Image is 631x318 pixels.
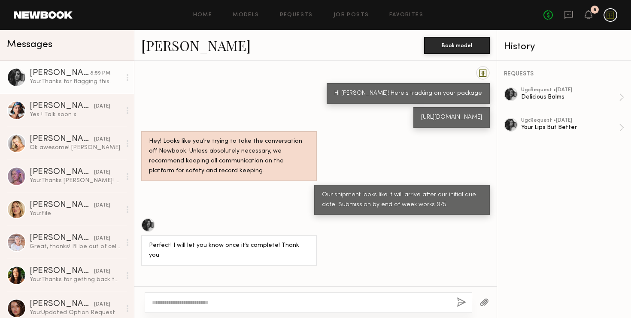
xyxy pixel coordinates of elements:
[424,37,490,54] button: Book model
[94,135,110,144] div: [DATE]
[30,111,121,119] div: Yes ! Talk soon x
[90,69,110,78] div: 8:59 PM
[30,69,90,78] div: [PERSON_NAME]
[94,300,110,309] div: [DATE]
[30,78,121,86] div: You: Thanks for flagging this.
[30,267,94,276] div: [PERSON_NAME]
[521,123,619,132] div: Your Lips But Better
[30,201,94,210] div: [PERSON_NAME]
[149,137,309,176] div: Hey! Looks like you’re trying to take the conversation off Newbook. Unless absolutely necessary, ...
[521,87,624,107] a: ugcRequest •[DATE]Delicious Balms
[7,40,52,50] span: Messages
[94,168,110,177] div: [DATE]
[593,8,596,12] div: 9
[30,102,94,111] div: [PERSON_NAME]
[334,89,482,99] div: Hi [PERSON_NAME]! Here's tracking on your package
[424,41,490,48] a: Book model
[421,113,482,123] div: [URL][DOMAIN_NAME]
[30,210,121,218] div: You: File
[30,243,121,251] div: Great, thanks! I’ll be out of cell service here and there but will check messages whenever I have...
[389,12,423,18] a: Favorites
[30,309,121,317] div: You: Updated Option Request
[504,71,624,77] div: REQUESTS
[521,118,619,123] div: ugc Request • [DATE]
[30,234,94,243] div: [PERSON_NAME]
[521,118,624,138] a: ugcRequest •[DATE]Your Lips But Better
[30,168,94,177] div: [PERSON_NAME]
[94,267,110,276] div: [DATE]
[521,93,619,101] div: Delicious Balms
[30,135,94,144] div: [PERSON_NAME]
[94,102,110,111] div: [DATE]
[94,201,110,210] div: [DATE]
[94,234,110,243] div: [DATE]
[280,12,313,18] a: Requests
[141,36,251,54] a: [PERSON_NAME]
[322,190,482,210] div: Our shipment looks like it will arrive after our initial due date. Submission by end of week work...
[233,12,259,18] a: Models
[30,177,121,185] div: You: Thanks [PERSON_NAME]! We will let our team know. xx
[30,300,94,309] div: [PERSON_NAME]
[521,87,619,93] div: ugc Request • [DATE]
[30,144,121,152] div: Ok awesome! [PERSON_NAME]
[193,12,212,18] a: Home
[149,241,309,261] div: Perfect! I will let you know once it’s complete! Thank you
[504,42,624,52] div: History
[30,276,121,284] div: You: Thanks for getting back to us! We'll keep you in mind for the next one! xx
[334,12,369,18] a: Job Posts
